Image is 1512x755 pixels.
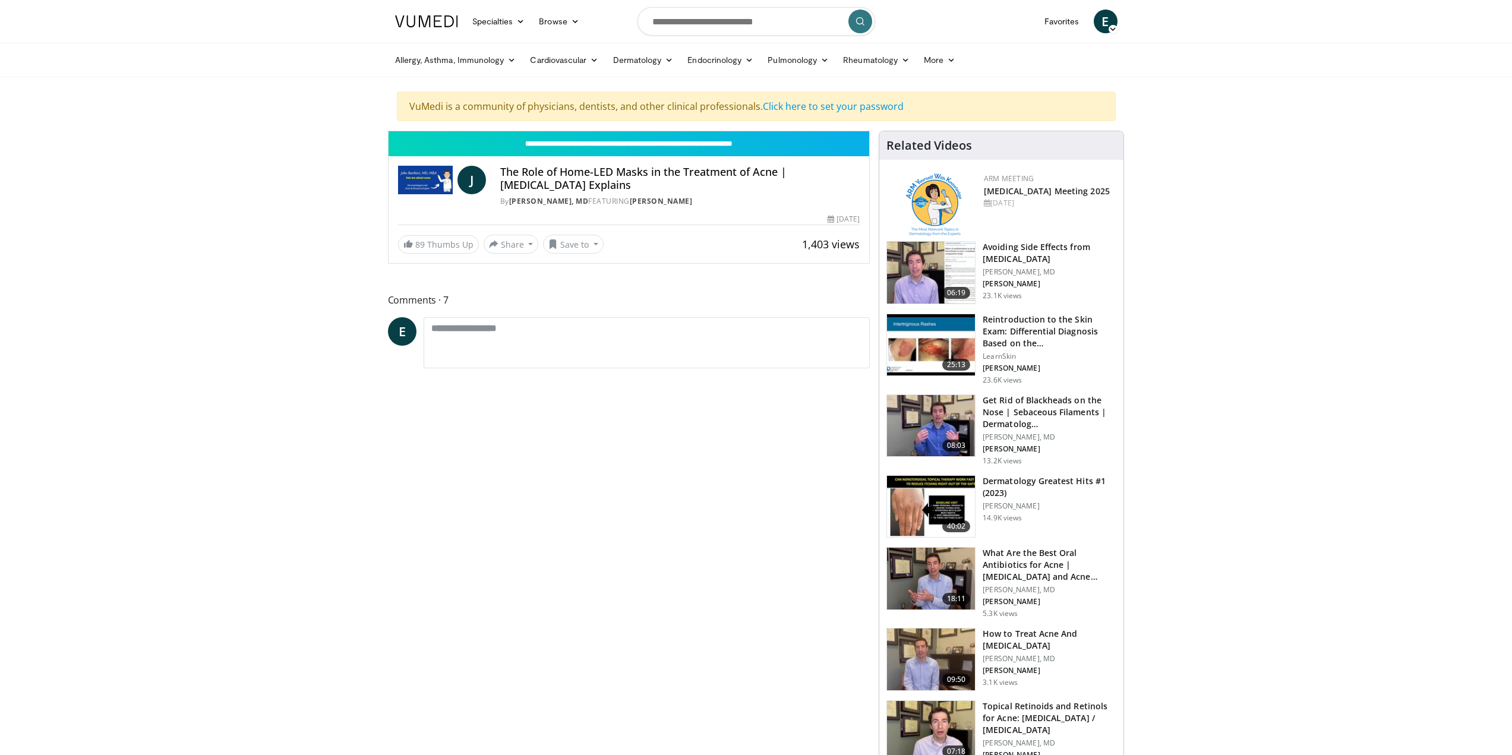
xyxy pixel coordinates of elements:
p: [PERSON_NAME] [983,364,1116,373]
input: Search topics, interventions [637,7,875,36]
a: 40:02 Dermatology Greatest Hits #1 (2023) [PERSON_NAME] 14.9K views [886,475,1116,538]
span: 89 [415,239,425,250]
p: [PERSON_NAME] [983,666,1116,675]
span: 06:19 [942,287,971,299]
img: 54dc8b42-62c8-44d6-bda4-e2b4e6a7c56d.150x105_q85_crop-smart_upscale.jpg [887,395,975,457]
a: 25:13 Reintroduction to the Skin Exam: Differential Diagnosis Based on the… LearnSkin [PERSON_NAM... [886,314,1116,385]
img: John Barbieri, MD [398,166,453,194]
a: Allergy, Asthma, Immunology [388,48,523,72]
img: 022c50fb-a848-4cac-a9d8-ea0906b33a1b.150x105_q85_crop-smart_upscale.jpg [887,314,975,376]
p: LearnSkin [983,352,1116,361]
button: Save to [543,235,604,254]
p: [PERSON_NAME], MD [983,267,1116,277]
a: Dermatology [606,48,681,72]
span: 1,403 views [802,237,860,251]
p: [PERSON_NAME], MD [983,738,1116,748]
a: 08:03 Get Rid of Blackheads on the Nose | Sebaceous Filaments | Dermatolog… [PERSON_NAME], MD [PE... [886,394,1116,466]
h3: How to Treat Acne And [MEDICAL_DATA] [983,628,1116,652]
div: VuMedi is a community of physicians, dentists, and other clinical professionals. [397,91,1116,121]
span: 40:02 [942,520,971,532]
h3: Topical Retinoids and Retinols for Acne: [MEDICAL_DATA] / [MEDICAL_DATA] [983,700,1116,736]
a: J [457,166,486,194]
p: 3.1K views [983,678,1018,687]
a: Cardiovascular [523,48,605,72]
a: More [917,48,962,72]
a: [PERSON_NAME], MD [509,196,589,206]
img: cd394936-f734-46a2-a1c5-7eff6e6d7a1f.150x105_q85_crop-smart_upscale.jpg [887,548,975,609]
p: [PERSON_NAME] [983,501,1116,511]
a: 09:50 How to Treat Acne And [MEDICAL_DATA] [PERSON_NAME], MD [PERSON_NAME] 3.1K views [886,628,1116,691]
h3: What Are the Best Oral Antibiotics for Acne | [MEDICAL_DATA] and Acne… [983,547,1116,583]
div: By FEATURING [500,196,860,207]
span: 09:50 [942,674,971,685]
p: 23.1K views [983,291,1022,301]
div: [DATE] [984,198,1114,209]
a: 06:19 Avoiding Side Effects from [MEDICAL_DATA] [PERSON_NAME], MD [PERSON_NAME] 23.1K views [886,241,1116,304]
button: Share [484,235,539,254]
h4: Related Videos [886,138,972,153]
h3: Reintroduction to the Skin Exam: Differential Diagnosis Based on the… [983,314,1116,349]
div: [DATE] [828,214,860,225]
p: 23.6K views [983,375,1022,385]
a: [MEDICAL_DATA] Meeting 2025 [984,185,1110,197]
span: 25:13 [942,359,971,371]
img: VuMedi Logo [395,15,458,27]
h3: Get Rid of Blackheads on the Nose | Sebaceous Filaments | Dermatolog… [983,394,1116,430]
img: 167f4955-2110-4677-a6aa-4d4647c2ca19.150x105_q85_crop-smart_upscale.jpg [887,476,975,538]
p: [PERSON_NAME], MD [983,432,1116,442]
h4: The Role of Home-LED Masks in the Treatment of Acne | [MEDICAL_DATA] Explains [500,166,860,191]
a: E [1094,10,1118,33]
img: a3cafd6f-40a9-4bb9-837d-a5e4af0c332c.150x105_q85_crop-smart_upscale.jpg [887,628,975,690]
a: Endocrinology [680,48,760,72]
a: [PERSON_NAME] [630,196,693,206]
p: [PERSON_NAME], MD [983,654,1116,664]
p: 14.9K views [983,513,1022,523]
img: 6f9900f7-f6e7-4fd7-bcbb-2a1dc7b7d476.150x105_q85_crop-smart_upscale.jpg [887,242,975,304]
a: 89 Thumbs Up [398,235,479,254]
a: ARM Meeting [984,173,1034,184]
span: Comments 7 [388,292,870,308]
span: 18:11 [942,593,971,605]
a: Specialties [465,10,532,33]
img: 89a28c6a-718a-466f-b4d1-7c1f06d8483b.png.150x105_q85_autocrop_double_scale_upscale_version-0.2.png [906,173,961,236]
a: E [388,317,416,346]
p: 5.3K views [983,609,1018,618]
a: Rheumatology [836,48,917,72]
a: Browse [532,10,586,33]
h3: Dermatology Greatest Hits #1 (2023) [983,475,1116,499]
a: Click here to set your password [763,100,904,113]
p: [PERSON_NAME], MD [983,585,1116,595]
p: [PERSON_NAME] [983,597,1116,606]
a: Favorites [1037,10,1087,33]
a: Pulmonology [760,48,836,72]
p: [PERSON_NAME] [983,444,1116,454]
p: 13.2K views [983,456,1022,466]
a: 18:11 What Are the Best Oral Antibiotics for Acne | [MEDICAL_DATA] and Acne… [PERSON_NAME], MD [P... [886,547,1116,618]
span: 08:03 [942,440,971,451]
p: [PERSON_NAME] [983,279,1116,289]
h3: Avoiding Side Effects from [MEDICAL_DATA] [983,241,1116,265]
